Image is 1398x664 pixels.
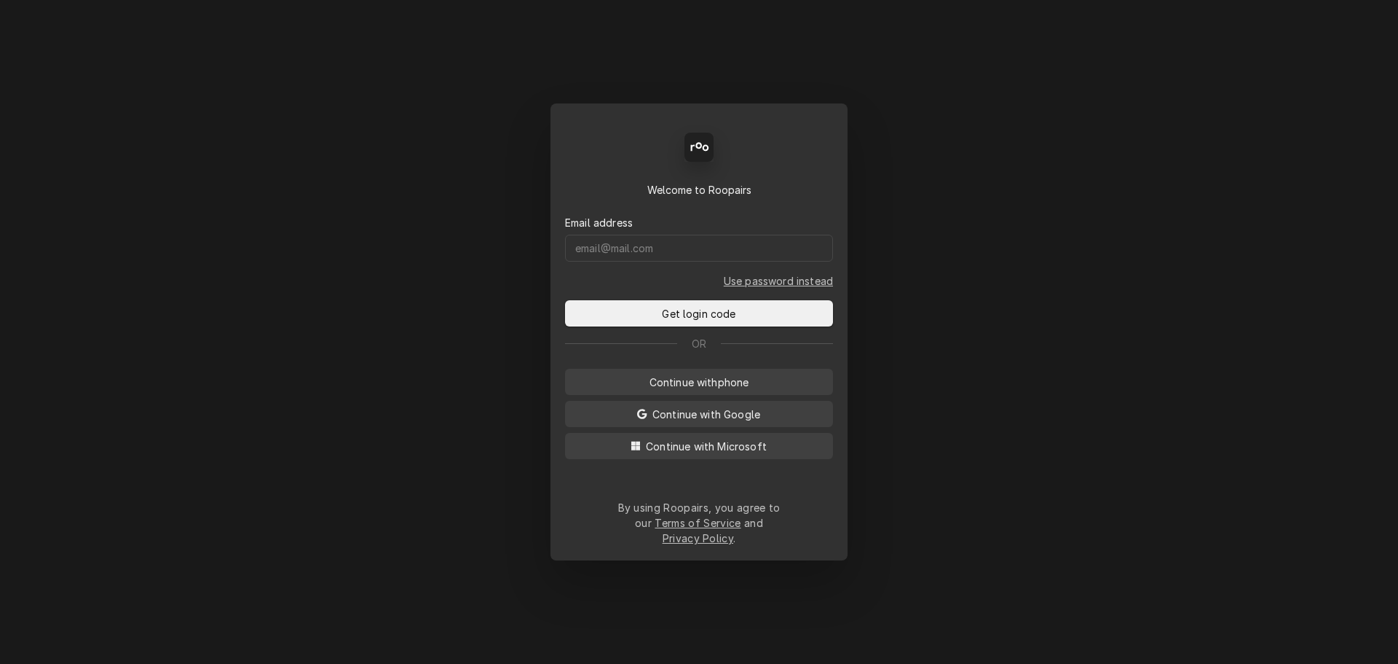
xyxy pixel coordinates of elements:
[663,532,733,544] a: Privacy Policy
[565,336,833,351] div: Or
[655,517,741,529] a: Terms of Service
[659,306,738,321] span: Get login code
[565,369,833,395] button: Continue withphone
[565,401,833,427] button: Continue with Google
[565,235,833,262] input: email@mail.com
[724,273,833,289] a: Go to Email and password form
[565,433,833,459] button: Continue with Microsoft
[649,407,763,422] span: Continue with Google
[565,215,633,230] label: Email address
[643,439,770,454] span: Continue with Microsoft
[565,300,833,327] button: Get login code
[617,500,781,546] div: By using Roopairs, you agree to our and .
[565,182,833,198] div: Welcome to Roopairs
[647,375,752,390] span: Continue with phone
